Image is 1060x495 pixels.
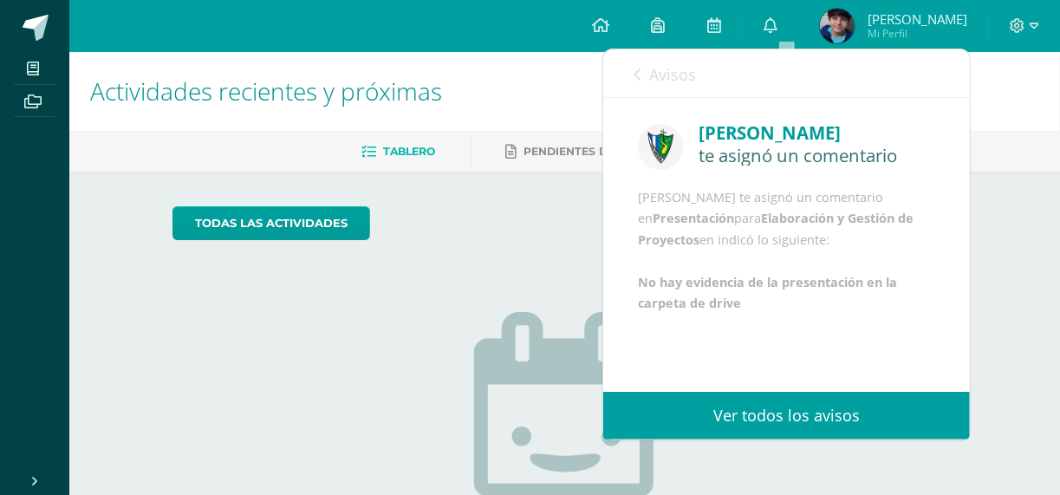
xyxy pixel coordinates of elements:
div: [PERSON_NAME] te asignó un comentario en para en indicó lo siguiente: [638,187,935,315]
b: Presentación [653,210,734,226]
div: te asignó un comentario [699,146,935,165]
span: Tablero [384,145,436,158]
a: todas las Actividades [172,206,370,240]
span: Actividades recientes y próximas [90,75,442,107]
span: Pendientes de entrega [524,145,673,158]
a: Ver todos los avisos [603,392,970,440]
span: Mi Perfil [868,26,967,41]
b: Elaboración y Gestión de Proyectos [638,210,914,247]
a: Pendientes de entrega [506,138,673,166]
span: [PERSON_NAME] [868,10,967,28]
b: No hay evidencia de la presentación en la carpeta de drive [638,274,897,311]
img: efa2dac539197384e2cd2b5529bbecf5.png [820,9,855,43]
div: [PERSON_NAME] [699,120,935,147]
img: 9f174a157161b4ddbe12118a61fed988.png [638,124,684,170]
a: Tablero [362,138,436,166]
span: Avisos [649,64,696,85]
